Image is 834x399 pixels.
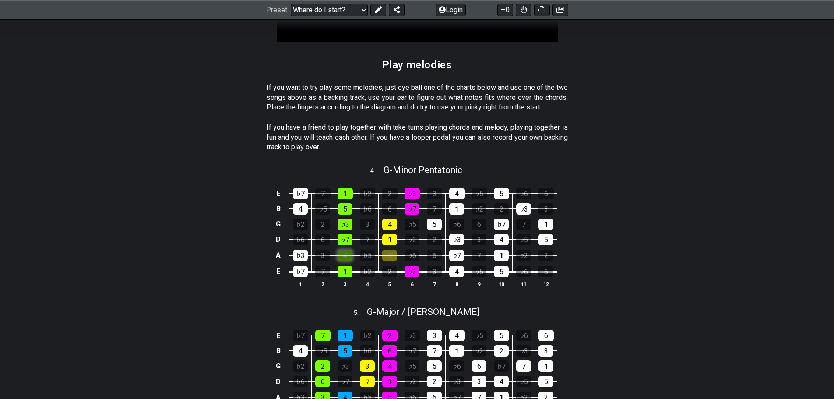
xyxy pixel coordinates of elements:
th: 9 [468,279,490,289]
td: D [273,232,284,247]
span: 4 . [370,166,384,176]
div: ♭6 [293,234,308,245]
div: 6 [472,219,486,230]
div: 5 [338,203,352,215]
div: ♭3 [449,234,464,245]
td: E [273,186,284,201]
div: 6 [315,234,330,245]
div: 2 [427,376,442,387]
div: ♭5 [516,234,531,245]
div: 5 [538,234,553,245]
div: ♭3 [338,360,352,372]
div: 5 [494,188,509,199]
div: ♭7 [338,234,352,245]
div: ♭7 [293,188,308,199]
div: 6 [382,203,397,215]
div: ♭6 [449,360,464,372]
div: ♭7 [293,266,308,277]
div: 7 [315,188,331,199]
td: E [273,328,284,343]
div: ♭6 [360,203,375,215]
div: 3 [427,330,442,341]
div: 4 [338,250,352,261]
div: ♭5 [472,330,487,341]
div: ♭7 [293,330,308,341]
td: A [273,247,284,264]
div: 3 [360,219,375,230]
div: ♭3 [449,376,464,387]
div: 1 [338,266,352,277]
div: 7 [516,360,531,372]
div: 7 [315,266,330,277]
div: 1 [338,330,353,341]
div: 4 [449,330,465,341]
th: 4 [356,279,379,289]
div: 4 [449,266,464,277]
td: D [273,374,284,389]
div: 7 [427,345,442,357]
div: ♭2 [472,345,486,357]
div: 4 [494,234,509,245]
div: ♭2 [293,219,308,230]
div: 4 [293,345,308,357]
div: 3 [360,360,375,372]
div: 4 [382,360,397,372]
div: 3 [427,188,442,199]
span: G - Major / [PERSON_NAME] [367,307,479,317]
button: Edit Preset [370,4,386,16]
th: 3 [334,279,356,289]
div: ♭7 [338,376,352,387]
th: 12 [535,279,557,289]
button: Login [436,4,466,16]
div: 1 [382,376,397,387]
div: 7 [472,250,486,261]
div: ♭3 [516,203,531,215]
th: 5 [379,279,401,289]
div: 4 [293,203,308,215]
div: 6 [538,266,553,277]
div: ♭5 [405,360,419,372]
div: 2 [382,330,398,341]
td: E [273,263,284,280]
div: ♭6 [449,219,464,230]
div: ♭7 [405,203,419,215]
div: 7 [427,203,442,215]
div: ♭2 [360,330,375,341]
th: 7 [423,279,446,289]
div: ♭6 [516,188,531,199]
div: ♭5 [405,219,419,230]
div: 7 [315,330,331,341]
div: 5 [338,345,352,357]
p: If you have a friend to play together with take turns playing chords and melody, playing together... [267,123,568,152]
div: ♭3 [338,219,352,230]
button: Toggle Dexterity for all fretkits [516,4,531,16]
th: 10 [490,279,513,289]
div: ♭2 [516,250,531,261]
div: 2 [538,250,553,261]
div: 6 [315,376,330,387]
div: 5 [427,360,442,372]
div: ♭2 [405,376,419,387]
div: ♭5 [315,203,330,215]
div: 6 [538,188,554,199]
div: 3 [538,345,553,357]
div: 7 [516,219,531,230]
div: ♭3 [516,345,531,357]
div: 4 [449,188,465,199]
span: 5 . [354,308,367,318]
p: If you want to try play some melodies, just eye ball one of the charts below and use one of the t... [267,83,568,112]
div: 2 [315,360,330,372]
button: 0 [497,4,513,16]
div: 7 [360,376,375,387]
div: 2 [494,345,509,357]
div: 3 [472,376,486,387]
div: 5 [494,330,509,341]
div: ♭7 [494,219,509,230]
div: ♭3 [405,330,420,341]
div: ♭3 [293,250,308,261]
div: ♭5 [315,345,330,357]
div: 5 [538,376,553,387]
div: 4 [382,219,397,230]
div: 5 [494,266,509,277]
th: 8 [446,279,468,289]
